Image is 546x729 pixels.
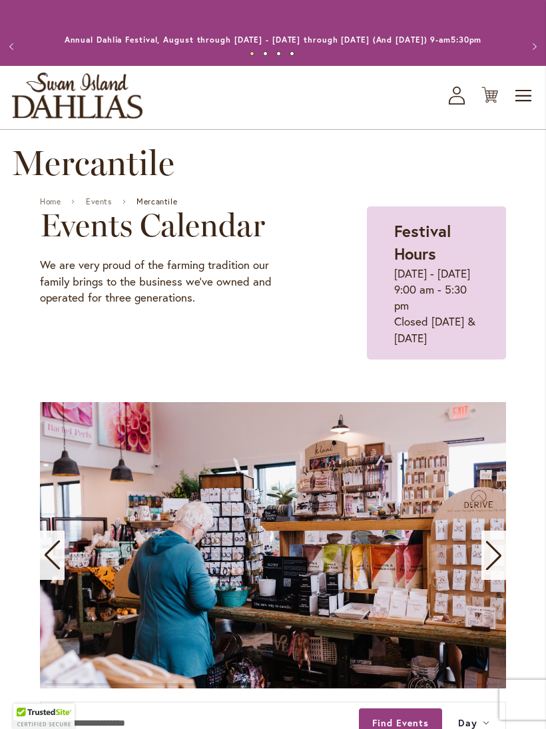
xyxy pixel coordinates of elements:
[263,51,268,56] button: 2 of 4
[394,220,451,264] strong: Festival Hours
[12,73,142,119] a: store logo
[40,257,300,306] p: We are very proud of the farming tradition our family brings to the business we've owned and oper...
[394,266,479,346] p: [DATE] - [DATE] 9:00 am - 5:30 pm Closed [DATE] & [DATE]
[519,33,546,60] button: Next
[10,682,47,719] iframe: Launch Accessibility Center
[65,35,482,45] a: Annual Dahlia Festival, August through [DATE] - [DATE] through [DATE] (And [DATE]) 9-am5:30pm
[136,197,177,206] span: Mercantile
[86,197,112,206] a: Events
[40,402,506,688] swiper-slide: 5 / 11
[290,51,294,56] button: 4 of 4
[40,197,61,206] a: Home
[250,51,254,56] button: 1 of 4
[40,206,300,244] h2: Events Calendar
[276,51,281,56] button: 3 of 4
[12,142,174,184] span: Mercantile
